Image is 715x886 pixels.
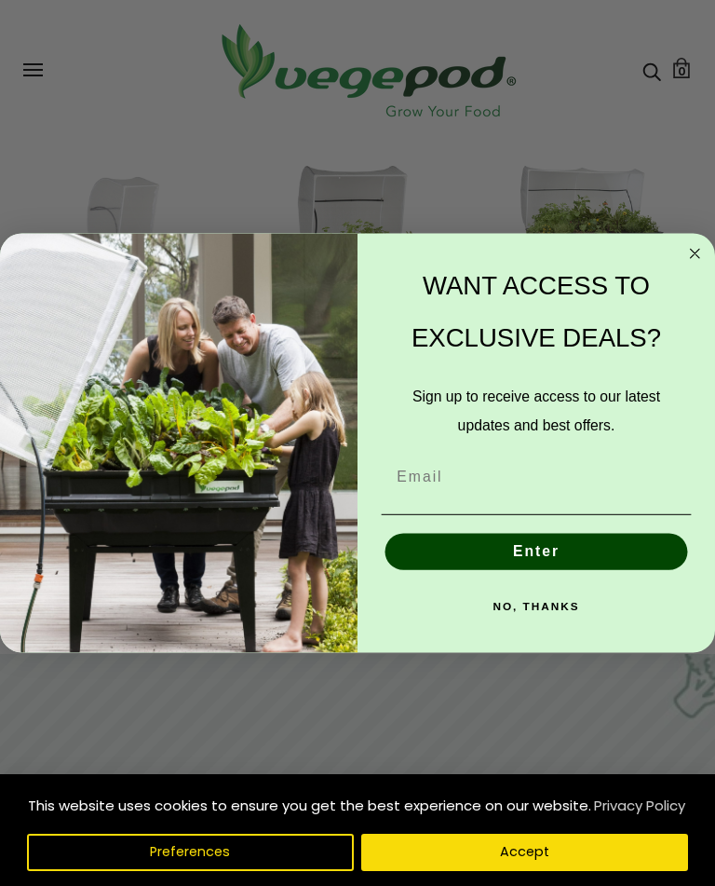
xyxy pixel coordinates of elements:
[382,588,692,624] button: NO, THANKS
[28,796,591,815] span: This website uses cookies to ensure you get the best experience on our website.
[411,272,661,352] span: WANT ACCESS TO EXCLUSIVE DEALS?
[382,514,692,515] img: underline
[27,834,354,871] button: Preferences
[684,242,707,265] button: Close dialog
[361,834,688,871] button: Accept
[382,459,692,496] input: Email
[591,789,688,823] a: Privacy Policy (opens in a new tab)
[412,388,660,433] span: Sign up to receive access to our latest updates and best offers.
[385,533,688,569] button: Enter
